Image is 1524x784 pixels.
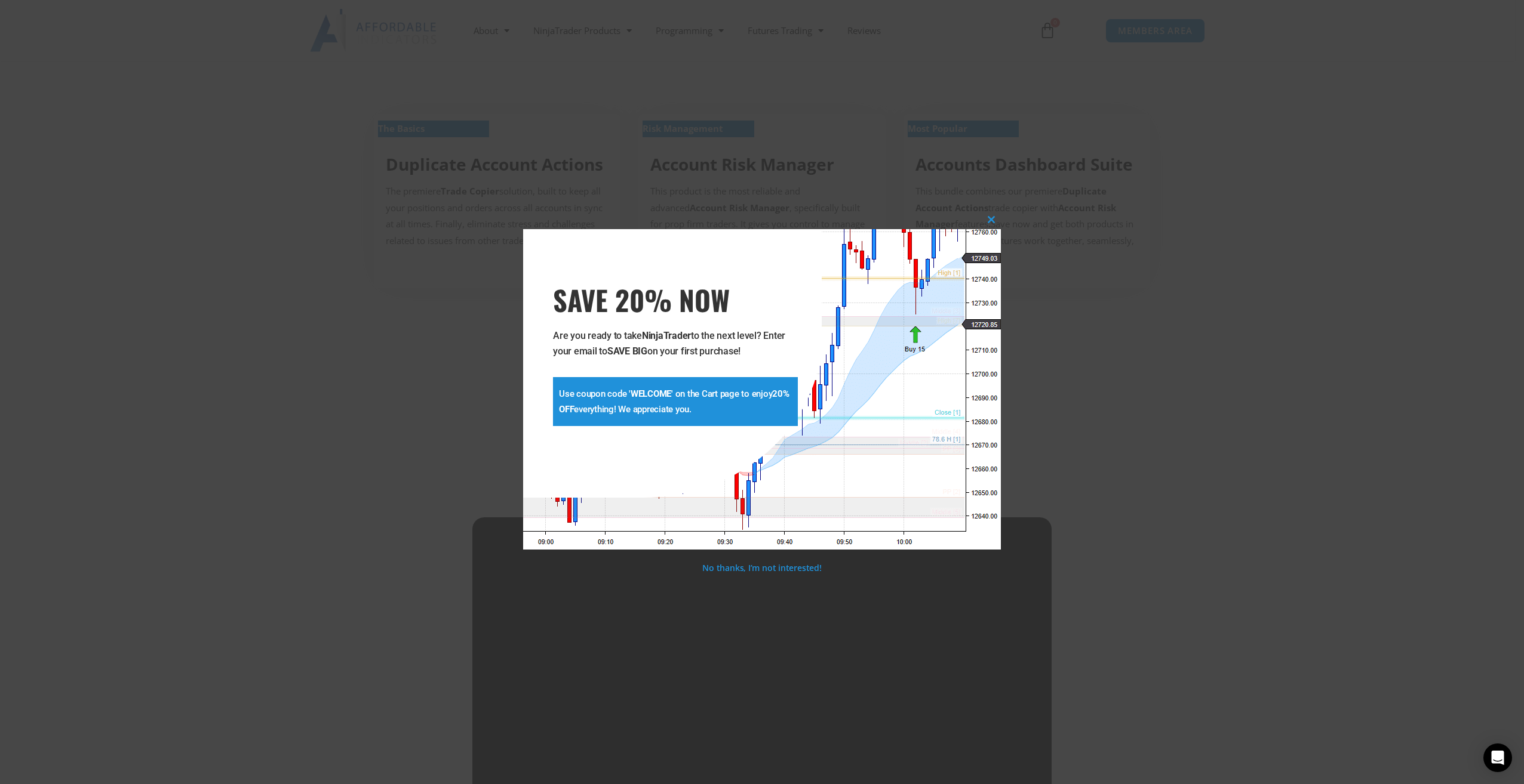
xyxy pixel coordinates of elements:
[1483,743,1512,772] div: Open Intercom Messenger
[607,345,647,357] strong: SAVE BIG
[631,388,671,399] strong: WELCOME
[553,328,798,359] p: Are you ready to take to the next level? Enter your email to on your first purchase!
[642,330,691,341] strong: NinjaTrader
[559,388,789,415] strong: 20% OFF
[702,562,821,573] a: No thanks, I’m not interested!
[559,386,792,417] p: Use coupon code ' ' on the Cart page to enjoy everything! We appreciate you.
[553,283,798,316] h3: SAVE 20% NOW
